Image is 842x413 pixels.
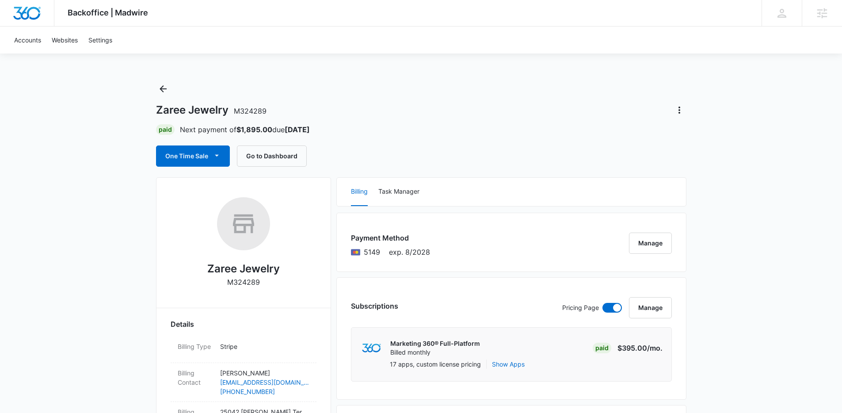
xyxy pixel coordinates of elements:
[171,337,316,363] div: Billing TypeStripe
[9,27,46,54] a: Accounts
[220,387,309,396] a: [PHONE_NUMBER]
[378,178,419,206] button: Task Manager
[234,107,267,115] span: M324289
[156,82,170,96] button: Back
[220,378,309,387] a: [EMAIL_ADDRESS][DOMAIN_NAME]
[207,261,280,277] h2: Zaree Jewelry
[351,178,368,206] button: Billing
[178,368,213,387] dt: Billing Contact
[629,297,672,318] button: Manage
[83,27,118,54] a: Settings
[672,103,686,117] button: Actions
[46,27,83,54] a: Websites
[389,247,430,257] span: exp. 8/2028
[351,233,430,243] h3: Payment Method
[351,301,398,311] h3: Subscriptions
[171,319,194,329] span: Details
[362,344,381,353] img: marketing360Logo
[617,343,663,353] p: $395.00
[390,359,481,369] p: 17 apps, custom license pricing
[593,343,611,353] div: Paid
[629,233,672,254] button: Manage
[364,247,380,257] span: Mastercard ending with
[156,103,267,117] h1: Zaree Jewelry
[220,368,309,378] p: [PERSON_NAME]
[492,359,525,369] button: Show Apps
[237,145,307,167] button: Go to Dashboard
[156,145,230,167] button: One Time Sale
[285,125,310,134] strong: [DATE]
[236,125,272,134] strong: $1,895.00
[68,8,148,17] span: Backoffice | Madwire
[156,124,175,135] div: Paid
[390,348,480,357] p: Billed monthly
[178,342,213,351] dt: Billing Type
[647,344,663,352] span: /mo.
[562,303,599,313] p: Pricing Page
[180,124,310,135] p: Next payment of due
[171,363,316,402] div: Billing Contact[PERSON_NAME][EMAIL_ADDRESS][DOMAIN_NAME][PHONE_NUMBER]
[390,339,480,348] p: Marketing 360® Full-Platform
[220,342,309,351] p: Stripe
[227,277,260,287] p: M324289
